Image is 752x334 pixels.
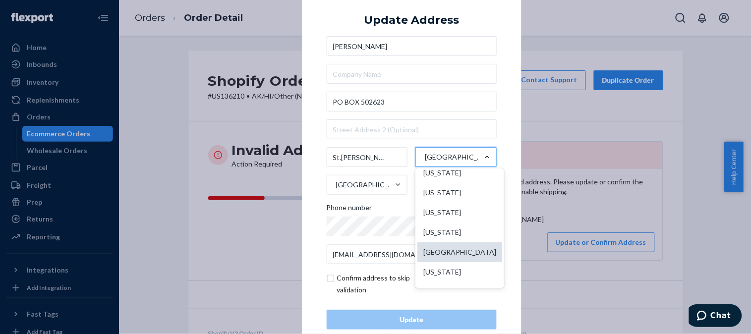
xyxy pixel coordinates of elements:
div: Update Address [364,14,459,26]
input: Street Address [327,92,497,111]
div: [US_STATE] [417,203,502,223]
iframe: Opens a widget where you can chat to one of our agents [689,304,742,329]
div: [US_STATE] [417,223,502,242]
div: [GEOGRAPHIC_DATA] [417,242,502,262]
input: [GEOGRAPHIC_DATA] [335,175,336,195]
input: Email (Only Required for International) [327,244,497,264]
div: [US_STATE] [417,163,502,183]
input: Street Address 2 (Optional) [327,119,497,139]
div: [US_STATE] [417,282,502,302]
input: First & Last Name [327,36,497,56]
span: Phone number [327,203,372,217]
div: [US_STATE] [417,262,502,282]
input: [GEOGRAPHIC_DATA][US_STATE][US_STATE][US_STATE][US_STATE][US_STATE][US_STATE][US_STATE][US_STATE]... [424,147,425,167]
div: Update [335,315,488,325]
input: City [327,147,408,167]
div: [US_STATE] [417,183,502,203]
button: Update [327,310,497,330]
input: Company Name [327,64,497,84]
div: [GEOGRAPHIC_DATA] [336,180,395,190]
div: [GEOGRAPHIC_DATA] [425,152,483,162]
